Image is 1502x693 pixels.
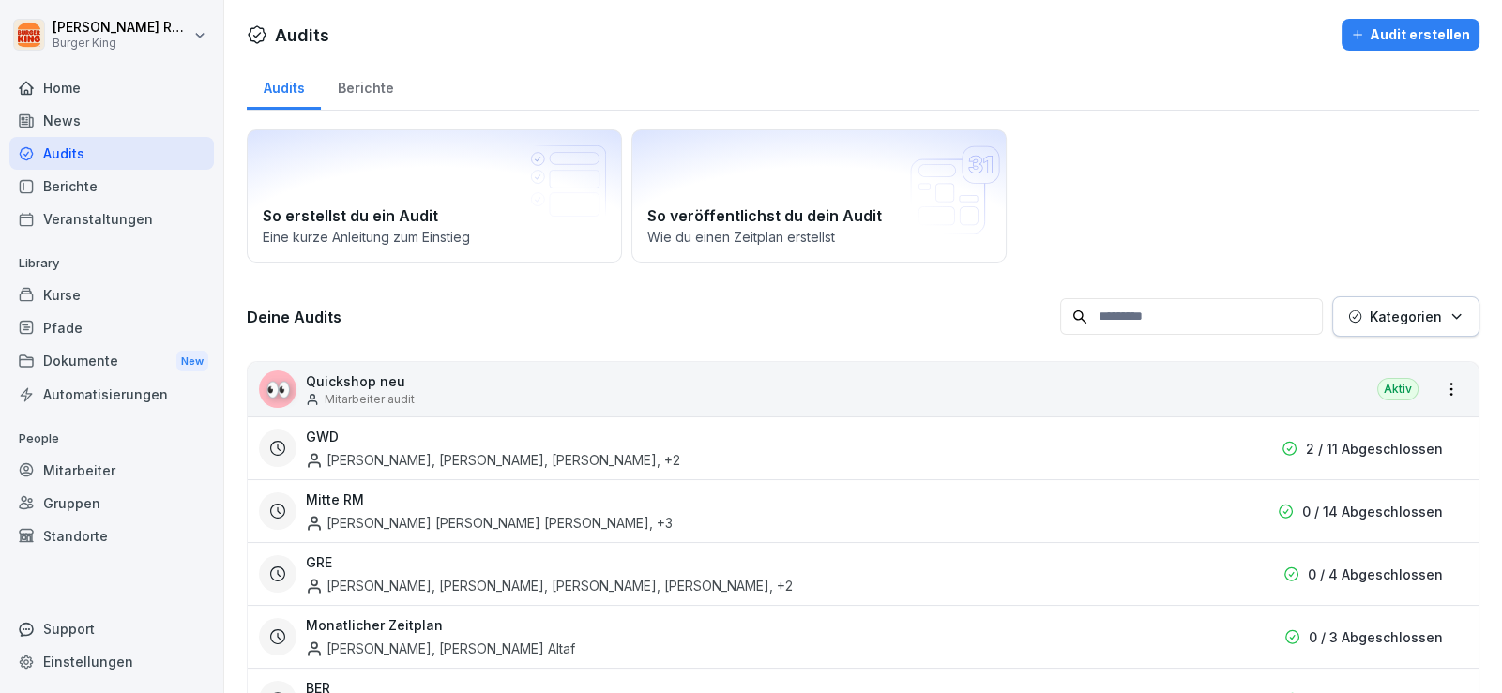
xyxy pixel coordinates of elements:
[321,62,410,110] a: Berichte
[9,378,214,411] a: Automatisierungen
[9,170,214,203] a: Berichte
[247,307,1051,327] h3: Deine Audits
[306,490,364,509] h3: Mitte RM
[306,576,793,595] div: [PERSON_NAME], [PERSON_NAME], [PERSON_NAME], [PERSON_NAME] , +2
[306,371,415,391] p: Quickshop neu
[1377,378,1419,400] div: Aktiv
[1342,19,1479,51] button: Audit erstellen
[247,62,321,110] a: Audits
[263,204,606,227] h2: So erstellst du ein Audit
[53,20,190,36] p: [PERSON_NAME] Rohrich
[306,450,680,470] div: [PERSON_NAME], [PERSON_NAME], [PERSON_NAME] , +2
[1302,502,1443,521] p: 0 / 14 Abgeschlossen
[1306,439,1443,459] p: 2 / 11 Abgeschlossen
[9,104,214,137] a: News
[9,487,214,520] a: Gruppen
[247,129,622,263] a: So erstellst du ein AuditEine kurze Anleitung zum Einstieg
[9,203,214,235] a: Veranstaltungen
[1332,296,1479,337] button: Kategorien
[647,204,991,227] h2: So veröffentlichst du dein Audit
[306,552,332,572] h3: GRE
[9,454,214,487] a: Mitarbeiter
[263,227,606,247] p: Eine kurze Anleitung zum Einstieg
[9,424,214,454] p: People
[176,351,208,372] div: New
[647,227,991,247] p: Wie du einen Zeitplan erstellst
[306,427,339,446] h3: GWD
[9,311,214,344] a: Pfade
[259,370,296,408] div: 👀
[306,639,575,658] div: [PERSON_NAME], [PERSON_NAME] Altaf
[9,71,214,104] a: Home
[325,391,415,408] p: Mitarbeiter audit
[9,344,214,379] a: DokumenteNew
[1351,24,1470,45] div: Audit erstellen
[275,23,329,48] h1: Audits
[9,137,214,170] a: Audits
[9,612,214,645] div: Support
[9,520,214,552] a: Standorte
[53,37,190,50] p: Burger King
[1308,565,1443,584] p: 0 / 4 Abgeschlossen
[9,645,214,678] a: Einstellungen
[9,344,214,379] div: Dokumente
[9,279,214,311] a: Kurse
[1370,307,1442,326] p: Kategorien
[9,249,214,279] p: Library
[306,513,673,533] div: [PERSON_NAME] [PERSON_NAME] [PERSON_NAME] , +3
[306,615,443,635] h3: Monatlicher Zeitplan
[1309,627,1443,647] p: 0 / 3 Abgeschlossen
[631,129,1007,263] a: So veröffentlichst du dein AuditWie du einen Zeitplan erstellst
